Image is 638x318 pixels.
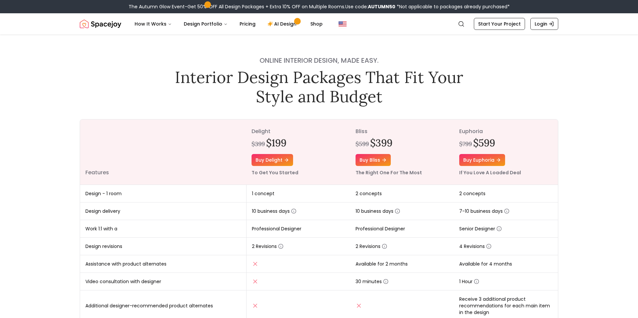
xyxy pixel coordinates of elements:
[266,137,286,149] h2: $199
[129,17,177,31] button: How It Works
[459,127,553,135] p: euphoria
[252,169,298,176] small: To Get You Started
[252,154,293,166] a: Buy delight
[459,208,509,214] span: 7-10 business days
[368,3,395,10] b: AUTUMN50
[356,127,449,135] p: bliss
[305,17,328,31] a: Shop
[80,17,121,31] a: Spacejoy
[345,3,395,10] span: Use code:
[474,18,525,30] a: Start Your Project
[170,56,468,65] h4: Online interior design, made easy.
[80,238,246,255] td: Design revisions
[356,278,388,285] span: 30 minutes
[350,255,454,273] td: Available for 2 months
[80,17,121,31] img: Spacejoy Logo
[80,185,246,202] td: Design - 1 room
[234,17,261,31] a: Pricing
[356,169,422,176] small: The Right One For The Most
[129,17,328,31] nav: Main
[262,17,304,31] a: AI Design
[252,127,345,135] p: delight
[459,278,479,285] span: 1 Hour
[170,68,468,106] h1: Interior Design Packages That Fit Your Style and Budget
[459,190,485,197] span: 2 concepts
[370,137,392,149] h2: $399
[80,220,246,238] td: Work 1:1 with a
[129,3,510,10] div: The Autumn Glow Event-Get 50% OFF All Design Packages + Extra 10% OFF on Multiple Rooms.
[80,273,246,290] td: Video consultation with designer
[252,208,296,214] span: 10 business days
[459,225,502,232] span: Senior Designer
[252,139,265,149] div: $399
[356,139,369,149] div: $599
[356,243,387,250] span: 2 Revisions
[252,190,274,197] span: 1 concept
[178,17,233,31] button: Design Portfolio
[459,243,491,250] span: 4 Revisions
[459,139,472,149] div: $799
[80,202,246,220] td: Design delivery
[80,255,246,273] td: Assistance with product alternates
[356,208,400,214] span: 10 business days
[80,13,558,35] nav: Global
[252,225,301,232] span: Professional Designer
[356,154,391,166] a: Buy bliss
[252,243,283,250] span: 2 Revisions
[530,18,558,30] a: Login
[339,20,347,28] img: United States
[454,255,558,273] td: Available for 4 months
[459,169,521,176] small: If You Love A Loaded Deal
[395,3,510,10] span: *Not applicable to packages already purchased*
[356,190,382,197] span: 2 concepts
[473,137,495,149] h2: $599
[459,154,505,166] a: Buy euphoria
[80,119,246,185] th: Features
[356,225,405,232] span: Professional Designer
